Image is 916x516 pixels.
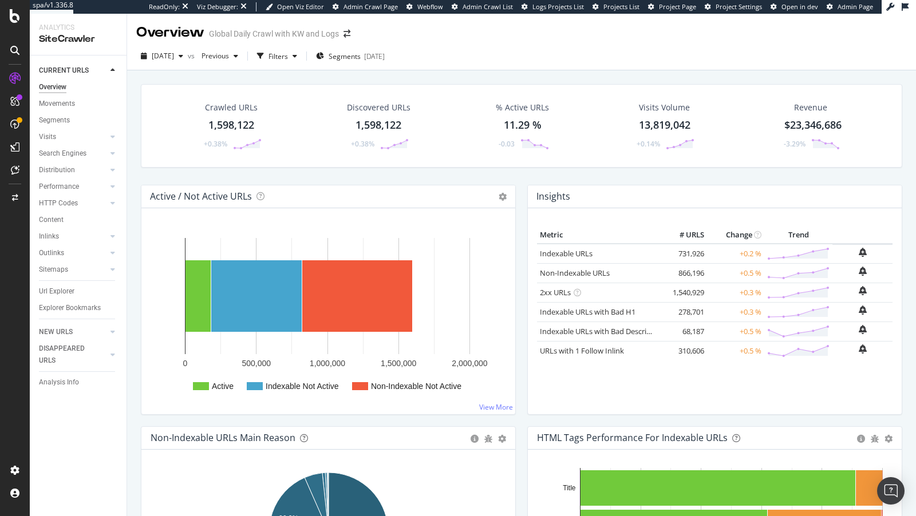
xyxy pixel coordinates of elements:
[347,102,410,113] div: Discovered URLs
[661,227,707,244] th: # URLS
[540,268,610,278] a: Non-Indexable URLs
[406,2,443,11] a: Webflow
[39,164,107,176] a: Distribution
[859,286,867,295] div: bell-plus
[151,227,507,405] svg: A chart.
[151,432,295,443] div: Non-Indexable URLs Main Reason
[39,376,79,388] div: Analysis Info
[39,131,56,143] div: Visits
[39,197,107,209] a: HTTP Codes
[859,325,867,334] div: bell-plus
[356,118,401,133] div: 1,598,122
[39,181,79,193] div: Performance
[707,321,764,341] td: +0.5 %
[266,382,339,391] text: Indexable Not Active
[39,302,119,314] a: Explorer Bookmarks
[197,47,243,65] button: Previous
[452,359,487,368] text: 2,000,000
[381,359,416,368] text: 1,500,000
[859,305,867,315] div: bell-plus
[39,302,101,314] div: Explorer Bookmarks
[794,102,827,113] span: Revenue
[371,382,461,391] text: Non-Indexable Not Active
[197,2,238,11] div: Viz Debugger:
[39,81,119,93] a: Overview
[784,118,842,132] span: $23,346,686
[311,47,389,65] button: Segments[DATE]
[266,2,324,11] a: Open Viz Editor
[563,484,576,492] text: Title
[39,343,97,367] div: DISAPPEARED URLS
[877,477,905,505] div: Open Intercom Messenger
[885,435,893,443] div: gear
[716,2,762,11] span: Project Settings
[593,2,639,11] a: Projects List
[857,435,865,443] div: circle-info
[364,51,385,61] div: [DATE]
[827,2,873,11] a: Admin Page
[252,47,302,65] button: Filters
[197,51,229,61] span: Previous
[764,227,832,244] th: Trend
[540,287,571,297] a: 2xx URLs
[39,214,64,226] div: Content
[39,148,86,160] div: Search Engines
[149,2,180,11] div: ReadOnly:
[498,435,506,443] div: gear
[639,102,690,113] div: Visits Volume
[39,65,89,77] div: CURRENT URLS
[39,114,70,126] div: Segments
[39,247,64,259] div: Outlinks
[705,2,762,11] a: Project Settings
[136,23,204,42] div: Overview
[537,432,728,443] div: HTML Tags Performance for Indexable URLs
[39,131,107,143] a: Visits
[188,51,197,61] span: vs
[522,2,584,11] a: Logs Projects List
[39,285,119,297] a: Url Explorer
[152,51,174,61] span: 2025 Aug. 20th
[183,359,188,368] text: 0
[499,139,515,149] div: -0.03
[39,214,119,226] a: Content
[540,307,635,317] a: Indexable URLs with Bad H1
[659,2,696,11] span: Project Page
[540,248,593,259] a: Indexable URLs
[537,227,661,244] th: Metric
[871,435,879,443] div: bug
[39,197,78,209] div: HTTP Codes
[39,343,107,367] a: DISAPPEARED URLS
[471,435,479,443] div: circle-info
[136,47,188,65] button: [DATE]
[707,244,764,264] td: +0.2 %
[540,326,665,336] a: Indexable URLs with Bad Description
[496,102,549,113] div: % Active URLs
[329,51,361,61] span: Segments
[637,139,660,149] div: +0.14%
[499,193,507,201] i: Options
[463,2,513,11] span: Admin Crawl List
[784,139,806,149] div: -3.29%
[39,181,107,193] a: Performance
[639,118,690,133] div: 13,819,042
[351,139,374,149] div: +0.38%
[859,344,867,354] div: bell-plus
[479,402,513,412] a: View More
[310,359,345,368] text: 1,000,000
[707,283,764,302] td: +0.3 %
[39,148,107,160] a: Search Engines
[39,81,66,93] div: Overview
[212,382,234,391] text: Active
[707,302,764,321] td: +0.3 %
[269,51,288,61] div: Filters
[39,264,107,276] a: Sitemaps
[39,33,117,46] div: SiteCrawler
[707,341,764,360] td: +0.5 %
[208,118,254,133] div: 1,598,122
[661,321,707,341] td: 68,187
[504,118,542,133] div: 11.29 %
[204,139,227,149] div: +0.38%
[781,2,818,11] span: Open in dev
[771,2,818,11] a: Open in dev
